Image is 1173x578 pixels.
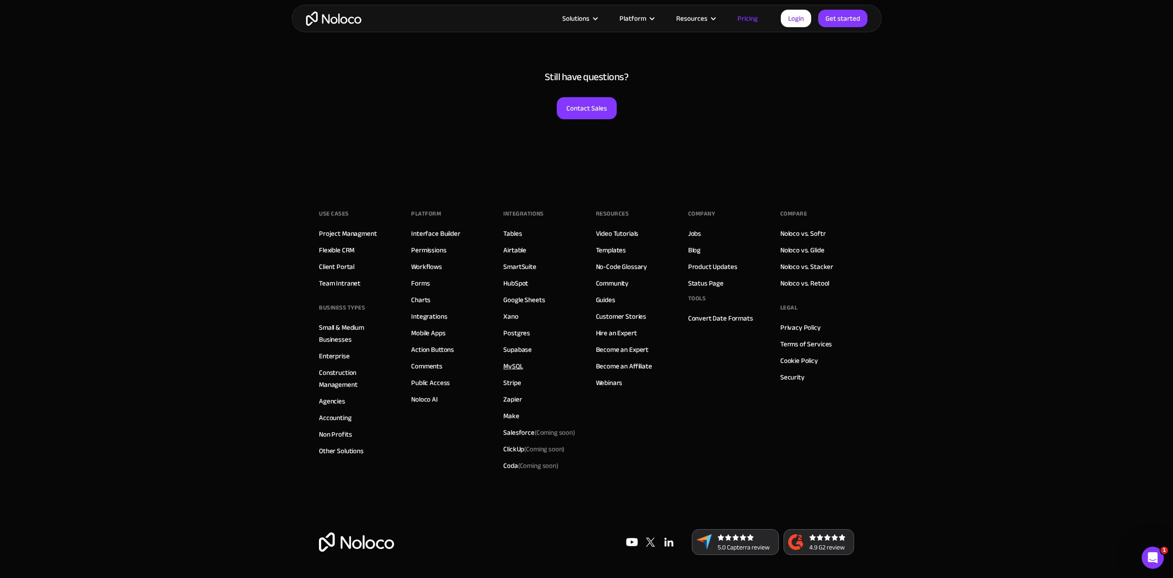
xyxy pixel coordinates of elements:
h4: Still have questions? [301,70,872,83]
a: Become an Affiliate [596,360,652,372]
a: Enterprise [319,350,350,362]
div: Solutions [551,12,608,24]
a: Noloco vs. Retool [780,277,829,289]
a: Tables [503,228,522,239]
div: BUSINESS TYPES [319,301,365,315]
span: (Coming soon) [535,426,575,439]
a: Team Intranet [319,277,360,289]
a: Get started [818,10,867,27]
div: Tools [688,292,706,305]
div: Platform [608,12,665,24]
div: INTEGRATIONS [503,207,543,221]
a: Terms of Services [780,338,832,350]
iframe: Intercom live chat [1142,547,1164,569]
div: ClickUp [503,443,565,455]
a: Supabase [503,344,532,356]
a: Video Tutorials [596,228,639,239]
div: Platform [411,207,441,221]
a: Hire an Expert [596,327,637,339]
a: Non Profits [319,428,352,440]
a: Privacy Policy [780,321,821,333]
div: Resources [665,12,726,24]
span: 1 [1161,547,1168,554]
a: Become an Expert [596,344,649,356]
a: Blog [688,244,701,256]
a: Customer Stories [596,310,647,322]
a: Status Page [688,277,724,289]
a: Pricing [726,12,769,24]
a: No-Code Glossary [596,261,648,273]
div: Legal [780,301,798,315]
a: Make [503,410,519,422]
a: Accounting [319,412,352,424]
a: Zapier [503,393,522,405]
a: Comments [411,360,442,372]
a: Client Portal [319,261,354,273]
a: Charts [411,294,430,306]
a: Noloco AI [411,393,438,405]
a: Security [780,371,805,383]
a: Noloco vs. Softr [780,228,826,239]
a: Project Managment [319,228,377,239]
a: Jobs [688,228,701,239]
a: Construction Management [319,367,393,391]
a: Community [596,277,629,289]
a: Small & Medium Businesses [319,321,393,345]
a: Noloco vs. Stacker [780,261,833,273]
a: Templates [596,244,626,256]
a: Guides [596,294,615,306]
a: MySQL [503,360,523,372]
a: Xano [503,310,518,322]
a: home [306,12,361,26]
div: Company [688,207,715,221]
a: Login [781,10,811,27]
div: Compare [780,207,808,221]
a: Convert Date Formats [688,312,753,324]
div: Platform [619,12,646,24]
div: Coda [503,460,558,472]
span: (Coming soon) [524,443,565,455]
a: Airtable [503,244,526,256]
a: Permissions [411,244,446,256]
div: Use Cases [319,207,349,221]
a: SmartSuite [503,261,536,273]
a: Webinars [596,377,623,389]
a: Postgres [503,327,530,339]
a: Noloco vs. Glide [780,244,825,256]
div: Solutions [562,12,589,24]
div: Salesforce [503,426,575,438]
a: Action Buttons [411,344,454,356]
a: Google Sheets [503,294,545,306]
a: Interface Builder [411,228,460,239]
a: Mobile Apps [411,327,445,339]
a: Stripe [503,377,521,389]
a: Public Access [411,377,450,389]
span: (Coming soon) [518,459,559,472]
a: Product Updates [688,261,737,273]
a: Other Solutions [319,445,364,457]
a: Agencies [319,395,345,407]
div: Resources [596,207,629,221]
a: Forms [411,277,430,289]
a: Cookie Policy [780,355,818,367]
a: Flexible CRM [319,244,354,256]
a: Workflows [411,261,442,273]
a: HubSpot [503,277,528,289]
a: Contact Sales [557,97,617,119]
a: Integrations [411,310,447,322]
div: Resources [676,12,707,24]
